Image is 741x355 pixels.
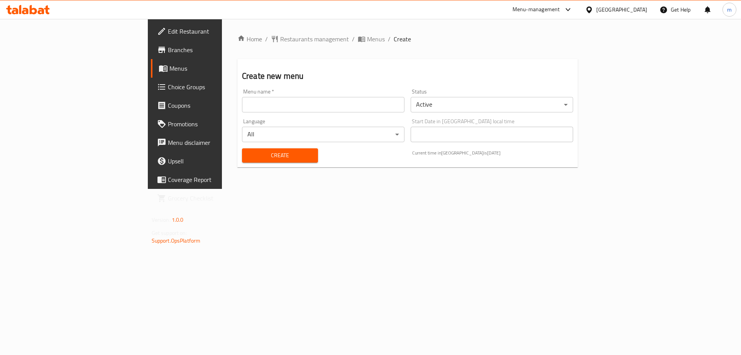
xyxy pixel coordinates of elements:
a: Upsell [151,152,272,170]
span: Restaurants management [280,34,349,44]
span: Branches [168,45,266,54]
span: m [727,5,732,14]
input: Please enter Menu name [242,97,404,112]
a: Edit Restaurant [151,22,272,41]
span: Coverage Report [168,175,266,184]
div: Menu-management [513,5,560,14]
a: Menus [151,59,272,78]
span: Promotions [168,119,266,129]
a: Choice Groups [151,78,272,96]
a: Support.OpsPlatform [152,236,201,246]
span: Grocery Checklist [168,194,266,203]
span: Menu disclaimer [168,138,266,147]
span: Create [394,34,411,44]
span: Get support on: [152,228,187,238]
a: Grocery Checklist [151,189,272,207]
a: Menu disclaimer [151,133,272,152]
span: Version: [152,215,171,225]
div: [GEOGRAPHIC_DATA] [596,5,647,14]
h2: Create new menu [242,70,573,82]
span: Create [248,151,312,160]
div: Active [411,97,573,112]
a: Coverage Report [151,170,272,189]
span: Edit Restaurant [168,27,266,36]
span: Choice Groups [168,82,266,92]
li: / [352,34,355,44]
a: Coupons [151,96,272,115]
span: Menus [367,34,385,44]
div: All [242,127,404,142]
a: Promotions [151,115,272,133]
span: Upsell [168,156,266,166]
button: Create [242,148,318,163]
span: 1.0.0 [172,215,184,225]
a: Menus [358,34,385,44]
a: Branches [151,41,272,59]
span: Coupons [168,101,266,110]
p: Current time in [GEOGRAPHIC_DATA] is [DATE] [412,149,573,156]
a: Restaurants management [271,34,349,44]
nav: breadcrumb [237,34,578,44]
span: Menus [169,64,266,73]
li: / [388,34,391,44]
